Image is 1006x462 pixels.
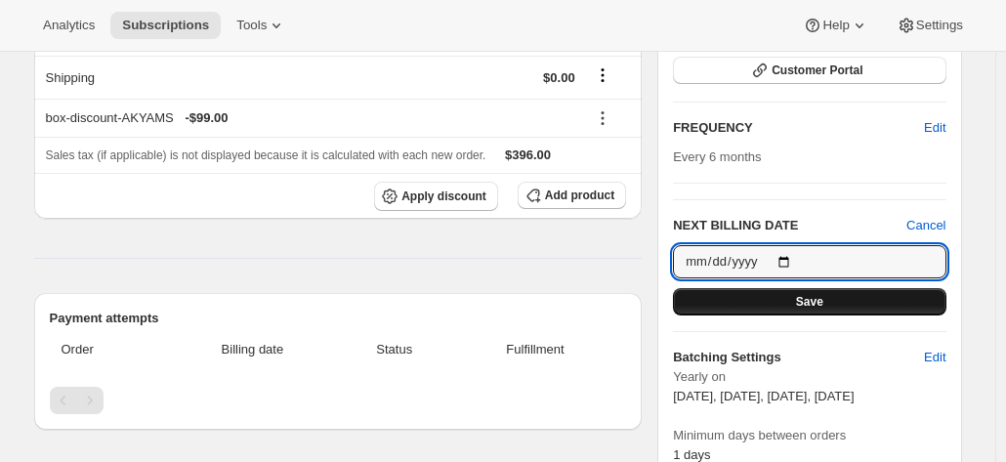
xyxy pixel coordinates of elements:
[906,216,945,235] button: Cancel
[225,12,298,39] button: Tools
[885,12,975,39] button: Settings
[185,108,228,128] span: - $99.00
[43,18,95,33] span: Analytics
[518,182,626,209] button: Add product
[50,387,627,414] nav: Pagination
[673,389,854,403] span: [DATE], [DATE], [DATE], [DATE]
[673,426,945,445] span: Minimum days between orders
[31,12,106,39] button: Analytics
[401,189,486,204] span: Apply discount
[587,64,618,86] button: Shipping actions
[924,118,945,138] span: Edit
[673,348,924,367] h6: Batching Settings
[673,216,906,235] h2: NEXT BILLING DATE
[46,148,486,162] span: Sales tax (if applicable) is not displayed because it is calculated with each new order.
[912,112,957,144] button: Edit
[912,342,957,373] button: Edit
[236,18,267,33] span: Tools
[673,367,945,387] span: Yearly on
[673,118,924,138] h2: FREQUENCY
[345,340,444,359] span: Status
[772,63,862,78] span: Customer Portal
[673,57,945,84] button: Customer Portal
[50,309,627,328] h2: Payment attempts
[545,188,614,203] span: Add product
[791,12,880,39] button: Help
[34,56,322,99] th: Shipping
[172,340,333,359] span: Billing date
[456,340,614,359] span: Fulfillment
[50,328,167,371] th: Order
[46,108,575,128] div: box-discount-AKYAMS
[673,447,710,462] span: 1 days
[822,18,849,33] span: Help
[505,147,551,162] span: $396.00
[543,70,575,85] span: $0.00
[673,149,761,164] span: Every 6 months
[673,288,945,315] button: Save
[796,294,823,310] span: Save
[122,18,209,33] span: Subscriptions
[924,348,945,367] span: Edit
[374,182,498,211] button: Apply discount
[110,12,221,39] button: Subscriptions
[916,18,963,33] span: Settings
